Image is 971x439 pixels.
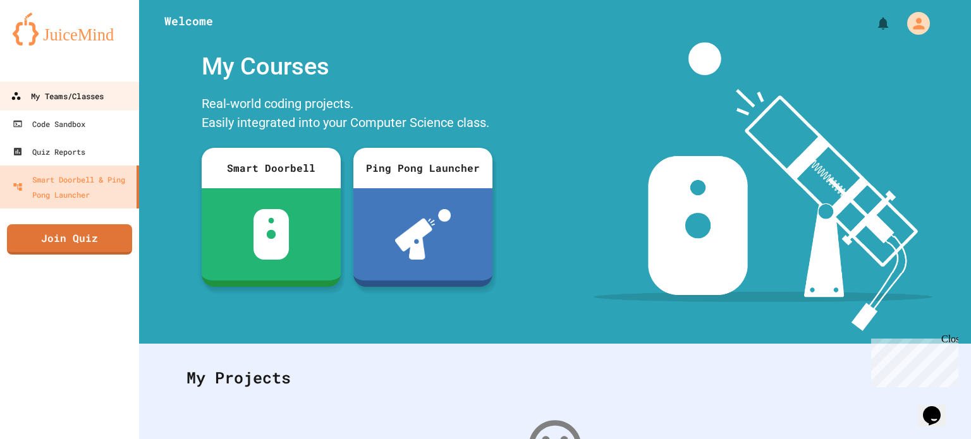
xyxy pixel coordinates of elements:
[395,209,451,260] img: ppl-with-ball.png
[894,9,933,38] div: My Account
[7,224,132,255] a: Join Quiz
[5,5,87,80] div: Chat with us now!Close
[13,13,126,45] img: logo-orange.svg
[195,42,499,91] div: My Courses
[253,209,290,260] img: sdb-white.svg
[918,388,958,426] iframe: chat widget
[353,148,492,188] div: Ping Pong Launcher
[866,334,958,387] iframe: chat widget
[11,88,104,104] div: My Teams/Classes
[13,172,131,202] div: Smart Doorbell & Ping Pong Launcher
[195,91,499,138] div: Real-world coding projects. Easily integrated into your Computer Science class.
[594,42,932,331] img: banner-image-my-projects.png
[13,144,85,159] div: Quiz Reports
[852,13,894,34] div: My Notifications
[202,148,341,188] div: Smart Doorbell
[13,116,85,131] div: Code Sandbox
[174,353,936,402] div: My Projects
